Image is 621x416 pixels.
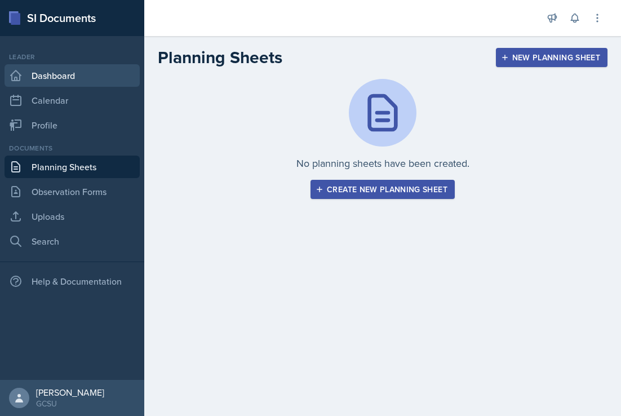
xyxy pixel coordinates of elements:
[503,53,600,62] div: New Planning Sheet
[496,48,607,67] button: New Planning Sheet
[5,270,140,293] div: Help & Documentation
[5,89,140,112] a: Calendar
[36,398,104,409] div: GCSU
[318,185,447,194] div: Create new planning sheet
[5,230,140,253] a: Search
[5,143,140,153] div: Documents
[5,64,140,87] a: Dashboard
[5,114,140,136] a: Profile
[5,205,140,228] a: Uploads
[158,47,282,68] h2: Planning Sheets
[5,52,140,62] div: Leader
[5,156,140,178] a: Planning Sheets
[296,156,469,171] p: No planning sheets have been created.
[5,180,140,203] a: Observation Forms
[310,180,455,199] button: Create new planning sheet
[36,387,104,398] div: [PERSON_NAME]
